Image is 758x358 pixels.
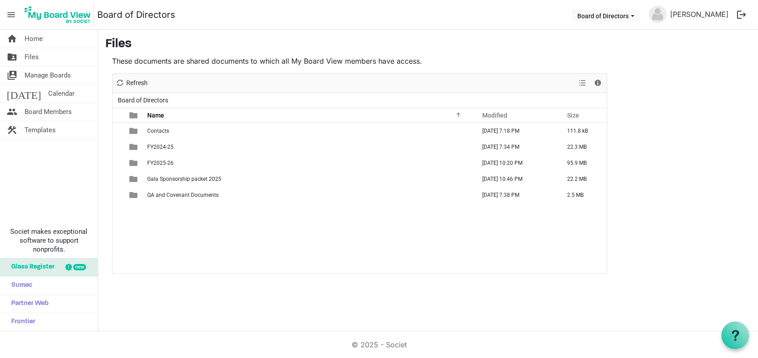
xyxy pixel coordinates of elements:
[558,155,607,171] td: 95.9 MB is template cell column header Size
[112,171,124,187] td: checkbox
[25,121,56,139] span: Templates
[73,264,86,270] div: new
[567,112,579,119] span: Size
[649,5,667,23] img: no-profile-picture.svg
[147,144,174,150] span: FY2024-25
[352,340,407,349] a: © 2025 - Societ
[473,123,558,139] td: February 19, 2025 7:18 PM column header Modified
[473,139,558,155] td: August 24, 2025 7:34 PM column header Modified
[112,139,124,155] td: checkbox
[147,112,164,119] span: Name
[105,37,751,52] h3: Files
[7,48,17,66] span: folder_shared
[7,258,54,276] span: Glass Register
[473,171,558,187] td: March 10, 2025 10:46 PM column header Modified
[25,30,43,48] span: Home
[145,187,473,203] td: QA and Covenant Documents is template cell column header Name
[145,139,473,155] td: FY2024-25 is template cell column header Name
[112,123,124,139] td: checkbox
[124,187,145,203] td: is template cell column header type
[3,6,20,23] span: menu
[112,155,124,171] td: checkbox
[590,74,605,93] div: Details
[25,48,39,66] span: Files
[4,227,94,254] span: Societ makes exceptional software to support nonprofits.
[7,30,17,48] span: home
[7,313,35,331] span: Frontier
[145,123,473,139] td: Contacts is template cell column header Name
[124,123,145,139] td: is template cell column header type
[116,95,170,106] span: Board of Directors
[114,77,149,89] button: Refresh
[97,6,175,24] a: Board of Directors
[147,176,221,182] span: Gala Sponsorship packet 2025
[7,277,32,294] span: Sumac
[22,4,97,26] a: My Board View Logo
[124,171,145,187] td: is template cell column header type
[25,66,71,84] span: Manage Boards
[558,171,607,187] td: 22.2 MB is template cell column header Size
[112,74,151,93] div: Refresh
[147,128,169,134] span: Contacts
[125,77,149,89] span: Refresh
[112,187,124,203] td: checkbox
[577,77,588,89] button: View dropdownbutton
[145,171,473,187] td: Gala Sponsorship packet 2025 is template cell column header Name
[473,187,558,203] td: August 24, 2025 7:38 PM column header Modified
[147,160,174,166] span: FY2025-26
[7,66,17,84] span: switch_account
[7,103,17,121] span: people
[124,155,145,171] td: is template cell column header type
[592,77,604,89] button: Details
[124,139,145,155] td: is template cell column header type
[732,5,751,24] button: logout
[112,56,607,66] p: These documents are shared documents to which all My Board View members have access.
[22,4,94,26] img: My Board View Logo
[558,187,607,203] td: 2.5 MB is template cell column header Size
[575,74,590,93] div: View
[145,155,473,171] td: FY2025-26 is template cell column header Name
[667,5,732,23] a: [PERSON_NAME]
[572,9,640,22] button: Board of Directors dropdownbutton
[147,192,219,198] span: QA and Covenant Documents
[482,112,507,119] span: Modified
[48,85,75,102] span: Calendar
[7,295,49,313] span: Partner Web
[473,155,558,171] td: August 27, 2025 10:20 PM column header Modified
[558,123,607,139] td: 111.8 kB is template cell column header Size
[558,139,607,155] td: 22.3 MB is template cell column header Size
[7,121,17,139] span: construction
[25,103,72,121] span: Board Members
[7,85,41,102] span: [DATE]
